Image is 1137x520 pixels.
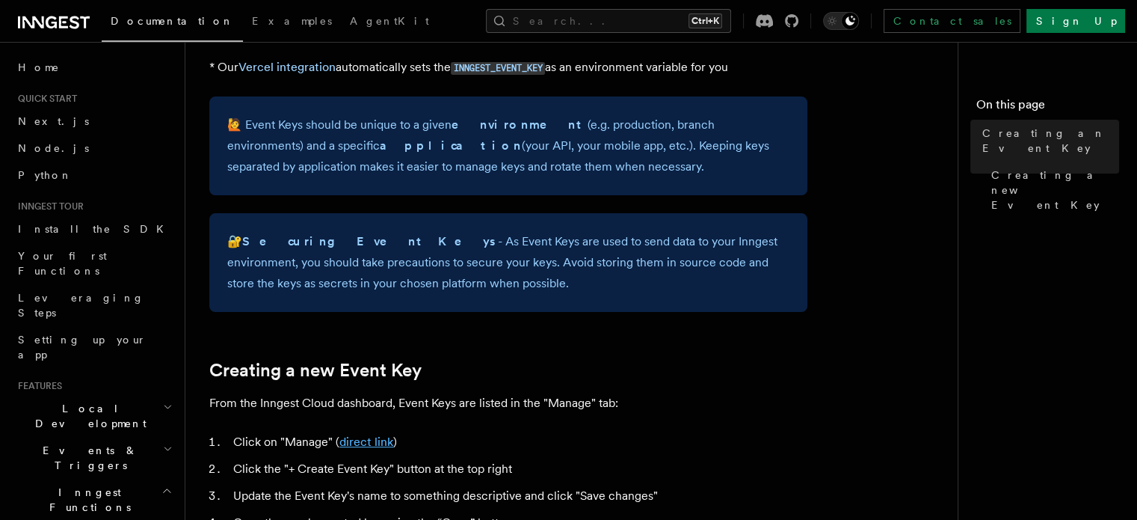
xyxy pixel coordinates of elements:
[486,9,731,33] button: Search...Ctrl+K
[12,108,176,135] a: Next.js
[12,162,176,189] a: Python
[243,4,341,40] a: Examples
[252,15,332,27] span: Examples
[18,115,89,127] span: Next.js
[12,380,62,392] span: Features
[12,326,176,368] a: Setting up your app
[12,215,176,242] a: Install the SDK
[18,60,60,75] span: Home
[982,126,1119,156] span: Creating an Event Key
[12,284,176,326] a: Leveraging Steps
[451,60,545,74] a: INNGEST_EVENT_KEY
[350,15,429,27] span: AgentKit
[102,4,243,42] a: Documentation
[339,435,393,449] a: direct link
[18,169,73,181] span: Python
[209,360,422,381] a: Creating a new Event Key
[12,395,176,437] button: Local Development
[18,292,144,319] span: Leveraging Steps
[209,57,807,79] p: * Our automatically sets the as an environment variable for you
[12,242,176,284] a: Your first Functions
[12,401,163,431] span: Local Development
[229,432,807,453] li: Click on "Manage" ( )
[209,393,807,414] p: From the Inngest Cloud dashboard, Event Keys are listed in the "Manage" tab:
[991,168,1119,212] span: Creating a new Event Key
[227,114,789,177] p: 🙋 Event Keys should be unique to a given (e.g. production, branch environments) and a specific (y...
[884,9,1020,33] a: Contact sales
[12,201,84,212] span: Inngest tour
[227,231,789,294] p: 🔐 - As Event Keys are used to send data to your Inngest environment, you should take precautions ...
[12,485,161,515] span: Inngest Functions
[1026,9,1125,33] a: Sign Up
[18,334,147,361] span: Setting up your app
[18,250,107,277] span: Your first Functions
[12,135,176,162] a: Node.js
[238,60,336,74] a: Vercel integration
[12,443,163,473] span: Events & Triggers
[341,4,438,40] a: AgentKit
[111,15,234,27] span: Documentation
[18,223,173,235] span: Install the SDK
[242,234,498,248] strong: Securing Event Keys
[12,54,176,81] a: Home
[985,162,1119,218] a: Creating a new Event Key
[976,120,1119,162] a: Creating an Event Key
[976,96,1119,120] h4: On this page
[452,117,588,132] strong: environment
[823,12,859,30] button: Toggle dark mode
[229,486,807,507] li: Update the Event Key's name to something descriptive and click "Save changes"
[380,138,522,153] strong: application
[688,13,722,28] kbd: Ctrl+K
[12,93,77,105] span: Quick start
[229,459,807,480] li: Click the "+ Create Event Key" button at the top right
[451,62,545,75] code: INNGEST_EVENT_KEY
[12,437,176,479] button: Events & Triggers
[18,142,89,154] span: Node.js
